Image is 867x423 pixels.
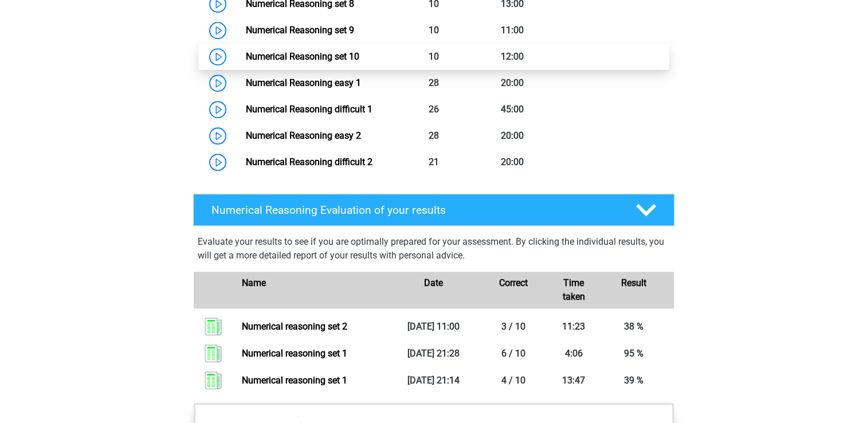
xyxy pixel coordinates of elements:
[246,130,361,141] a: Numerical Reasoning easy 2
[473,276,554,304] div: Correct
[246,156,372,167] a: Numerical Reasoning difficult 2
[246,51,359,62] a: Numerical Reasoning set 10
[242,348,347,359] a: Numerical reasoning set 1
[246,104,372,115] a: Numerical Reasoning difficult 1
[211,203,618,217] h4: Numerical Reasoning Evaluation of your results
[242,321,347,332] a: Numerical reasoning set 2
[594,276,674,304] div: Result
[554,276,594,304] div: Time taken
[233,276,393,304] div: Name
[246,25,354,36] a: Numerical Reasoning set 9
[242,375,347,386] a: Numerical reasoning set 1
[189,194,679,226] a: Numerical Reasoning Evaluation of your results
[394,276,474,304] div: Date
[246,77,361,88] a: Numerical Reasoning easy 1
[198,235,670,263] p: Evaluate your results to see if you are optimally prepared for your assessment. By clicking the i...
